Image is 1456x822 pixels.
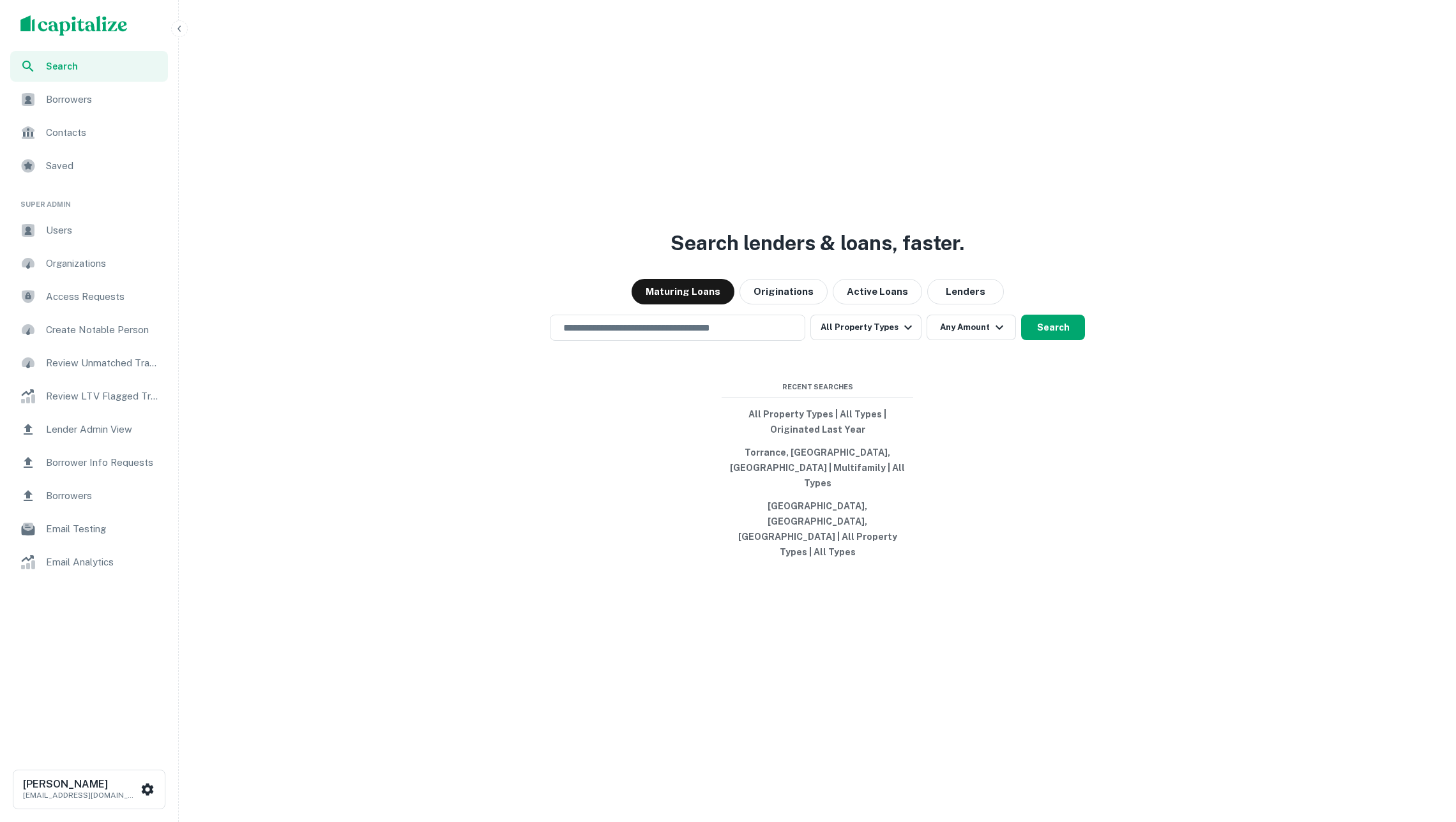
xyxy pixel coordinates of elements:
[10,481,168,511] a: Borrowers
[20,15,128,36] img: capitalize-logo.png
[927,279,1004,304] button: Lenders
[46,389,160,404] span: Review LTV Flagged Transactions
[10,514,168,544] a: Email Testing
[10,117,168,148] a: Contacts
[722,441,913,495] button: Torrance, [GEOGRAPHIC_DATA], [GEOGRAPHIC_DATA] | Multifamily | All Types
[46,223,160,238] span: Users
[10,215,168,246] a: Users
[10,414,168,445] a: Lender Admin View
[632,279,734,304] button: Maturing Loans
[810,315,921,340] button: All Property Types
[722,382,913,392] span: Recent Searches
[10,151,168,181] a: Saved
[833,279,922,304] button: Active Loans
[46,355,160,371] span: Review Unmatched Transactions
[1021,315,1085,340] button: Search
[46,289,160,304] span: Access Requests
[10,315,168,345] a: Create Notable Person
[46,488,160,504] span: Borrowers
[10,381,168,412] a: Review LTV Flagged Transactions
[739,279,828,304] button: Originations
[10,248,168,279] a: Organizations
[46,125,160,140] span: Contacts
[13,770,165,809] button: [PERSON_NAME][EMAIL_ADDRESS][DOMAIN_NAME]
[722,403,913,441] button: All Property Types | All Types | Originated Last Year
[10,51,168,82] a: Search
[46,555,160,570] span: Email Analytics
[10,281,168,312] a: Access Requests
[1392,720,1456,781] iframe: Chat Widget
[10,184,168,215] li: Super Admin
[46,455,160,470] span: Borrower Info Requests
[10,348,168,378] a: Review Unmatched Transactions
[46,422,160,437] span: Lender Admin View
[46,521,160,537] span: Email Testing
[46,59,160,73] span: Search
[46,158,160,174] span: Saved
[46,322,160,338] span: Create Notable Person
[927,315,1016,340] button: Any Amount
[722,495,913,564] button: [GEOGRAPHIC_DATA], [GEOGRAPHIC_DATA], [GEOGRAPHIC_DATA] | All Property Types | All Types
[46,256,160,271] span: Organizations
[23,789,138,801] p: [EMAIL_ADDRESS][DOMAIN_NAME]
[10,84,168,115] a: Borrowers
[46,92,160,107] span: Borrowers
[23,779,138,789] h6: [PERSON_NAME]
[10,547,168,578] a: Email Analytics
[671,228,964,258] h3: Search lenders & loans, faster.
[10,447,168,478] a: Borrower Info Requests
